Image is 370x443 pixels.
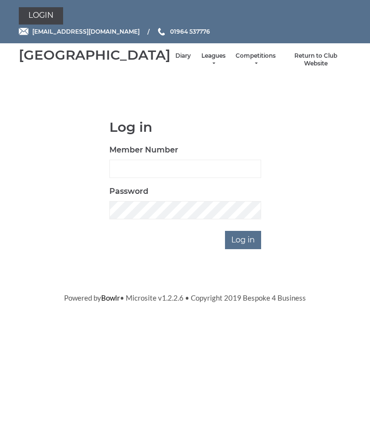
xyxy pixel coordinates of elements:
a: Return to Club Website [285,52,346,68]
a: Bowlr [101,293,120,302]
span: [EMAIL_ADDRESS][DOMAIN_NAME] [32,28,140,35]
img: Email [19,28,28,35]
input: Log in [225,231,261,249]
span: 01964 537776 [170,28,210,35]
img: Phone us [158,28,165,36]
label: Password [109,186,148,197]
span: Powered by • Microsite v1.2.2.6 • Copyright 2019 Bespoke 4 Business [64,293,306,302]
div: [GEOGRAPHIC_DATA] [19,48,171,63]
a: Diary [175,52,191,60]
a: Competitions [236,52,276,68]
label: Member Number [109,144,178,156]
h1: Log in [109,120,261,135]
a: Leagues [200,52,226,68]
a: Login [19,7,63,25]
a: Email [EMAIL_ADDRESS][DOMAIN_NAME] [19,27,140,36]
a: Phone us 01964 537776 [157,27,210,36]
